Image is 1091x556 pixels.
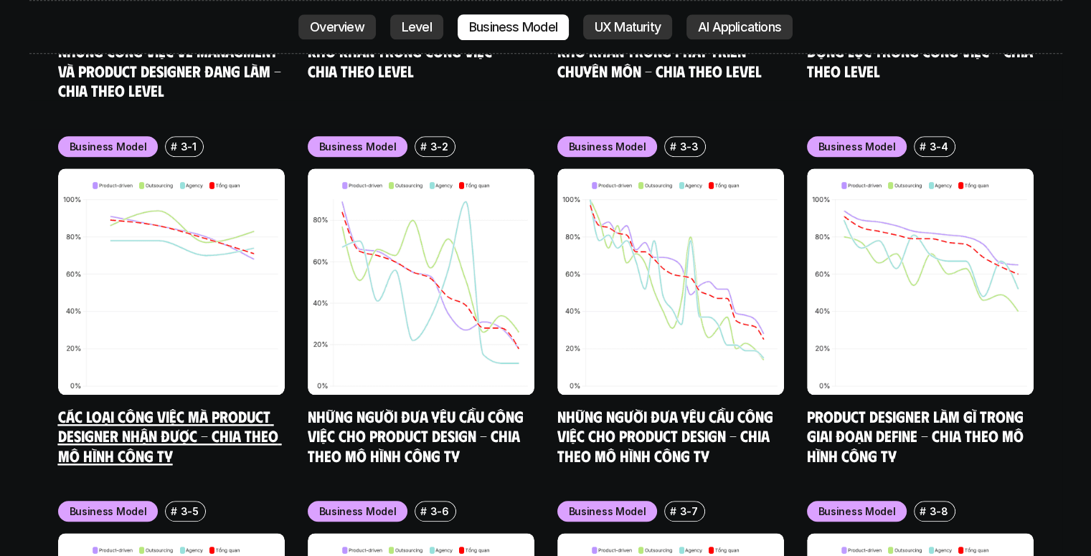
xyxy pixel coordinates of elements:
[298,14,376,40] a: Overview
[181,139,197,154] p: 3-1
[930,139,948,154] p: 3-4
[680,139,699,154] p: 3-3
[670,141,676,152] h6: #
[686,14,793,40] a: AI Applications
[818,504,896,519] p: Business Model
[308,406,527,465] a: Những người đưa yêu cầu công việc cho Product Design - Chia theo mô hình công ty
[420,141,427,152] h6: #
[319,139,397,154] p: Business Model
[469,20,557,34] p: Business Model
[58,41,285,100] a: Những công việc về Managment và Product Designer đang làm - Chia theo Level
[920,141,926,152] h6: #
[595,20,661,34] p: UX Maturity
[430,504,449,519] p: 3-6
[930,504,948,519] p: 3-8
[818,139,896,154] p: Business Model
[310,20,364,34] p: Overview
[171,506,177,517] h6: #
[920,506,926,517] h6: #
[458,14,569,40] a: Business Model
[680,504,698,519] p: 3-7
[308,41,506,80] a: Khó khăn trong công việc - Chia theo Level
[569,504,646,519] p: Business Model
[698,20,781,34] p: AI Applications
[171,141,177,152] h6: #
[181,504,199,519] p: 3-5
[70,139,147,154] p: Business Model
[807,41,1036,80] a: Động lực trong công việc - Chia theo Level
[583,14,672,40] a: UX Maturity
[569,139,646,154] p: Business Model
[390,14,443,40] a: Level
[420,506,427,517] h6: #
[557,406,777,465] a: Những người đưa yêu cầu công việc cho Product Design - Chia theo mô hình công ty
[58,406,282,465] a: Các loại công việc mà Product Designer nhận được - Chia theo mô hình công ty
[430,139,448,154] p: 3-2
[557,41,762,80] a: Khó khăn trong phát triển chuyên môn - Chia theo level
[70,504,147,519] p: Business Model
[402,20,432,34] p: Level
[807,406,1027,465] a: Product Designer làm gì trong giai đoạn Define - Chia theo mô hình công ty
[319,504,397,519] p: Business Model
[670,506,676,517] h6: #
